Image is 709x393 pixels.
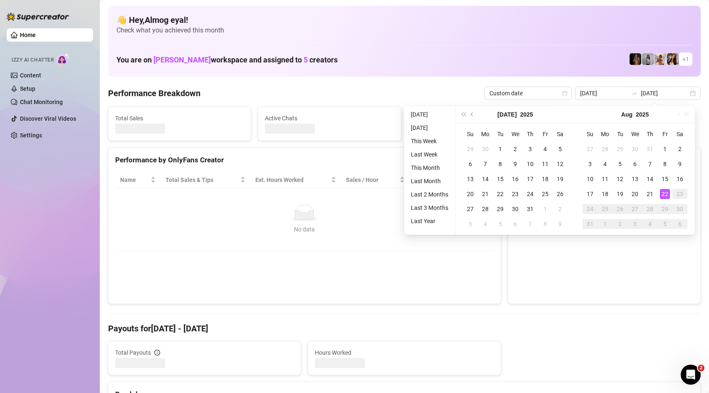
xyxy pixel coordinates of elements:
[108,323,701,334] h4: Payouts for [DATE] - [DATE]
[655,53,666,65] img: Green
[255,175,329,184] div: Est. Hours Worked
[20,132,42,139] a: Settings
[20,115,76,122] a: Discover Viral Videos
[124,225,486,234] div: No data
[631,90,637,97] span: swap-right
[161,172,250,188] th: Total Sales & Tips
[12,56,54,64] span: Izzy AI Chatter
[346,175,398,184] span: Sales / Hour
[415,114,544,123] span: Messages Sent
[166,175,239,184] span: Total Sales & Tips
[315,348,494,357] span: Hours Worked
[410,172,494,188] th: Chat Conversion
[116,26,692,35] span: Check what you achieved this month
[698,365,704,371] span: 2
[20,99,63,105] a: Chat Monitoring
[115,154,494,166] div: Performance by OnlyFans Creator
[116,55,338,65] h1: You are on workspace and assigned to creators
[562,91,567,96] span: calendar
[20,32,36,38] a: Home
[116,14,692,26] h4: 👋 Hey, Almog eyal !
[265,114,394,123] span: Active Chats
[115,348,151,357] span: Total Payouts
[580,89,627,98] input: Start date
[681,365,701,385] iframe: Intercom live chat
[667,53,679,65] img: AdelDahan
[641,89,688,98] input: End date
[515,154,694,166] div: Sales by OnlyFans Creator
[631,90,637,97] span: to
[20,85,35,92] a: Setup
[7,12,69,21] img: logo-BBDzfeDw.svg
[682,55,689,64] span: + 1
[154,350,160,356] span: info-circle
[108,87,200,99] h4: Performance Breakdown
[20,72,41,79] a: Content
[642,53,654,65] img: A
[341,172,410,188] th: Sales / Hour
[115,172,161,188] th: Name
[489,87,567,99] span: Custom date
[120,175,149,184] span: Name
[57,53,70,65] img: AI Chatter
[153,55,211,64] span: [PERSON_NAME]
[115,114,244,123] span: Total Sales
[304,55,308,64] span: 5
[415,175,482,184] span: Chat Conversion
[630,53,641,65] img: the_bohema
